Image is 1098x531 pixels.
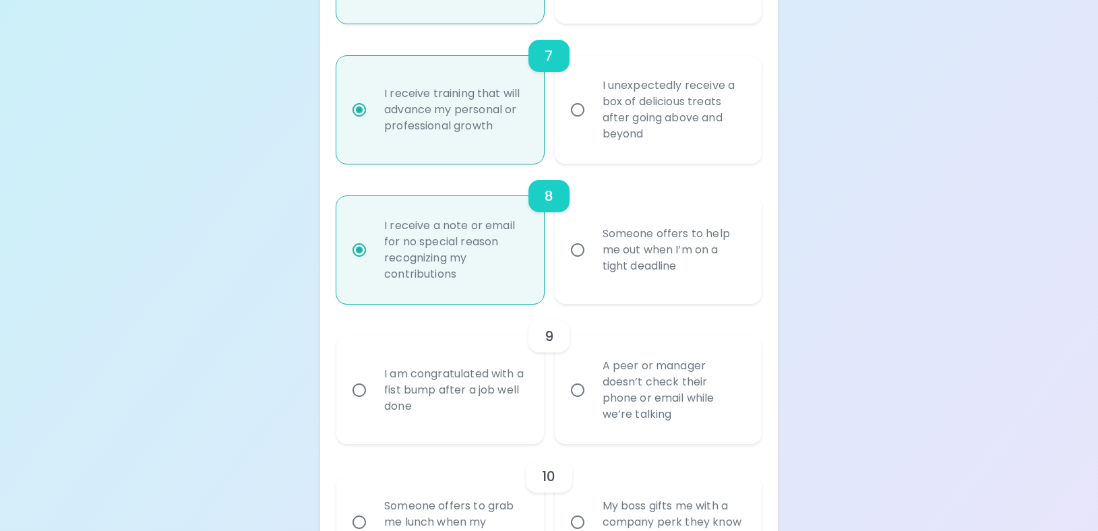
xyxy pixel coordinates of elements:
h6: 7 [545,45,553,67]
div: Someone offers to help me out when I’m on a tight deadline [592,210,754,290]
h6: 9 [545,325,553,347]
div: I receive a note or email for no special reason recognizing my contributions [373,201,536,299]
div: I am congratulated with a fist bump after a job well done [373,350,536,431]
h6: 10 [542,466,555,487]
div: I receive training that will advance my personal or professional growth [373,69,536,150]
div: choice-group-check [336,164,762,304]
div: A peer or manager doesn’t check their phone or email while we’re talking [592,342,754,439]
div: I unexpectedly receive a box of delicious treats after going above and beyond [592,61,754,158]
h6: 8 [545,185,553,207]
div: choice-group-check [336,304,762,444]
div: choice-group-check [336,24,762,164]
